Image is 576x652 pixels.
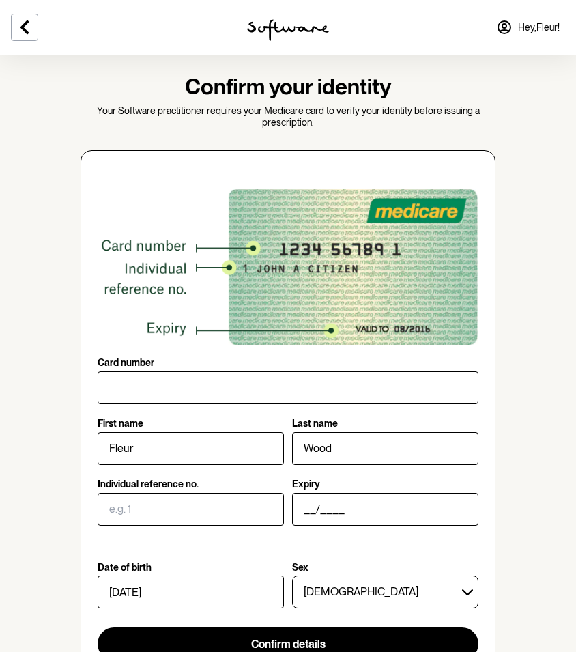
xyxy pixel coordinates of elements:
p: Sex [292,562,308,573]
p: Last name [292,418,338,429]
p: Expiry [292,479,320,490]
a: Hey,Fleur! [488,11,568,44]
span: Hey, Fleur ! [518,22,560,33]
p: First name [98,418,143,429]
p: Date of birth [98,562,152,573]
p: Your Software practitioner requires your Medicare card to verify your identity before issuing a p... [81,105,495,128]
input: e.g. 1 [98,493,284,526]
img: medicare card info [98,189,478,346]
p: Card number [98,357,154,369]
h3: Confirm your identity [81,74,495,100]
span: Confirm details [251,638,326,651]
p: Individual reference no. [98,479,199,490]
img: software logo [247,19,329,41]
